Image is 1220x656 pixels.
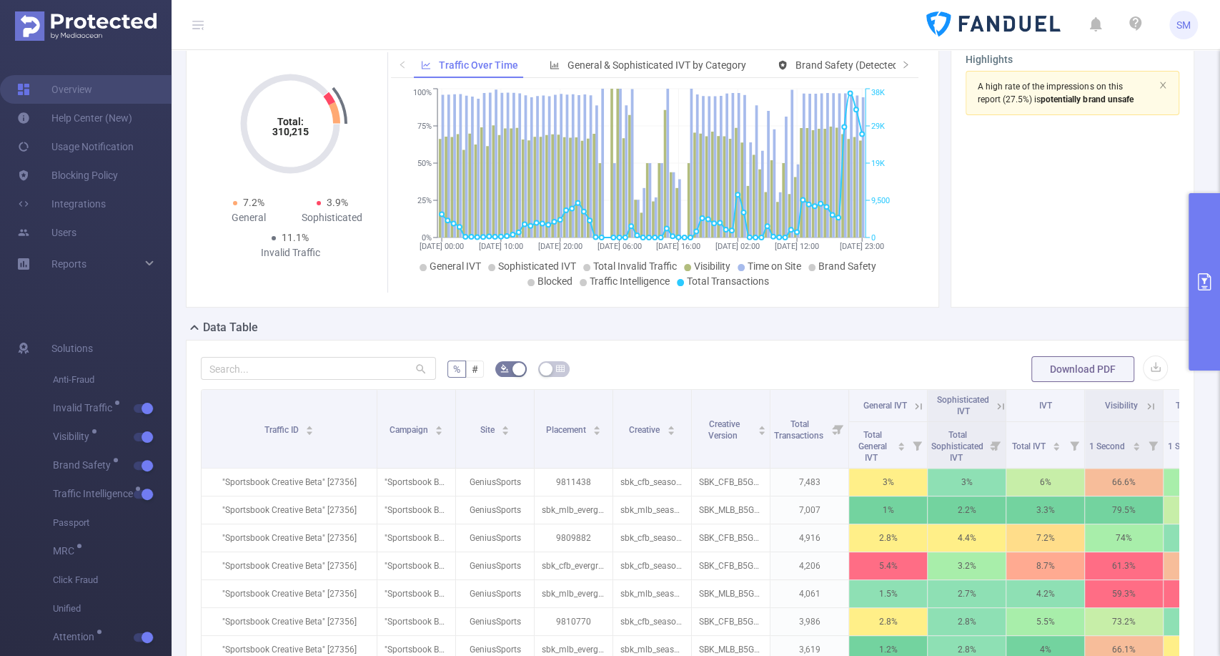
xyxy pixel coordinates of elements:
span: Time on Site [748,260,801,272]
a: Overview [17,75,92,104]
tspan: 29K [871,122,885,131]
p: 2.2% [928,496,1006,524]
p: "Sportsbook Beta Testing" [280108] [377,469,455,496]
div: Sort [1132,440,1141,449]
p: SBK_MLB_B5G300BW-2025_FD-PLAYER_na_na_Multi-State [38406737] [692,496,770,524]
p: 4.2% [1006,580,1084,607]
h2: Data Table [203,319,258,336]
span: Unified [53,594,172,623]
i: icon: caret-up [1053,440,1061,444]
i: icon: caret-down [1132,445,1140,449]
i: icon: caret-up [1132,440,1140,444]
p: 3,986 [770,608,848,635]
div: Sort [758,424,766,432]
span: Solutions [51,334,93,363]
tspan: [DATE] 00:00 [420,242,464,251]
p: 9811438 [535,469,613,496]
i: icon: bg-colors [500,364,509,373]
span: General IVT [430,260,481,272]
tspan: 100% [413,89,432,98]
p: 9809882 [535,524,613,552]
p: 7,007 [770,496,848,524]
i: icon: right [901,60,910,69]
p: "Sportsbook Beta Testing" [280108] [377,552,455,579]
span: Brand Safety [53,460,116,470]
tspan: 9,500 [871,196,890,205]
p: 2.8% [849,608,927,635]
span: Sophisticated IVT [498,260,576,272]
p: "Sportsbook Creative Beta" [27356] [202,608,377,635]
span: Total Transactions [687,275,769,287]
span: Total Transactions [774,419,825,441]
div: Sort [435,424,443,432]
i: Filter menu [828,390,848,468]
i: Filter menu [907,422,927,468]
tspan: 50% [417,159,432,168]
p: 9810770 [535,608,613,635]
p: "Sportsbook Beta Testing" [280108] [377,524,455,552]
p: 3.2% [928,552,1006,579]
span: A high rate of the impressions on this report [978,82,1122,104]
span: Total Sophisticated IVT [931,430,983,463]
p: 2.7% [928,580,1006,607]
tspan: 310,215 [272,126,309,137]
span: Visibility [694,260,730,272]
p: GeniusSports [456,469,534,496]
p: sbk_cfb_season-dynamic_300x600.zip [4627927] [613,524,691,552]
span: Total Invalid Traffic [593,260,677,272]
span: Brand Safety [818,260,876,272]
p: 3% [849,469,927,496]
i: icon: line-chart [421,60,431,70]
span: IVT [1039,401,1052,411]
a: Integrations [17,190,106,218]
tspan: [DATE] 02:00 [715,242,760,251]
tspan: [DATE] 16:00 [656,242,700,251]
button: icon: close [1159,77,1167,93]
p: 73.2% [1085,608,1163,635]
p: sbk_cfb_season-dynamic_300x600.zip [4627927] [613,469,691,496]
p: 4,916 [770,524,848,552]
p: sbk_cfb_evergreen-prospecting-banner_oh_970x250 [9811645] [535,552,613,579]
span: % [453,363,460,375]
i: icon: close [1159,81,1167,89]
p: sbk_mlb_season-dynamic_160x600.zip [4628030] [613,496,691,524]
div: Sort [305,424,314,432]
div: Sort [667,424,675,432]
span: Campaign [390,425,430,435]
p: "Sportsbook Creative Beta" [27356] [202,580,377,607]
p: 79.5% [1085,496,1163,524]
tspan: 0 [871,233,876,243]
i: icon: caret-up [898,440,906,444]
p: GeniusSports [456,524,534,552]
span: Click Fraud [53,566,172,594]
span: Traffic Intelligence [590,275,670,287]
p: 6% [1006,469,1084,496]
span: Blocked [537,275,572,287]
p: 7.2% [1006,524,1084,552]
p: 4.4% [928,524,1006,552]
p: 66.6% [1085,469,1163,496]
p: 3% [928,469,1006,496]
span: Visibility [1105,401,1138,411]
i: icon: caret-down [667,429,675,434]
p: "Sportsbook Creative Beta" [27356] [202,469,377,496]
span: 1 Second [1089,441,1127,451]
p: 61.3% [1085,552,1163,579]
i: icon: caret-down [898,445,906,449]
i: icon: caret-down [1053,445,1061,449]
span: Placement [546,425,588,435]
p: 8.7% [1006,552,1084,579]
p: SBK_CFB_B5G300BW_KICKOFF_na_na_na_Multi-State [38351494] [692,524,770,552]
tspan: 75% [417,122,432,131]
h3: Highlights [966,52,1179,67]
span: Attention [53,632,99,642]
i: icon: caret-up [667,424,675,428]
p: GeniusSports [456,496,534,524]
span: Total IVT [1012,441,1048,451]
span: 3.9% [327,197,348,208]
tspan: Total: [277,116,304,127]
p: 5.5% [1006,608,1084,635]
p: 74% [1085,524,1163,552]
tspan: 0% [422,233,432,243]
p: sbk_mlb_season-dynamic_300x250.zip [4628027] [613,580,691,607]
